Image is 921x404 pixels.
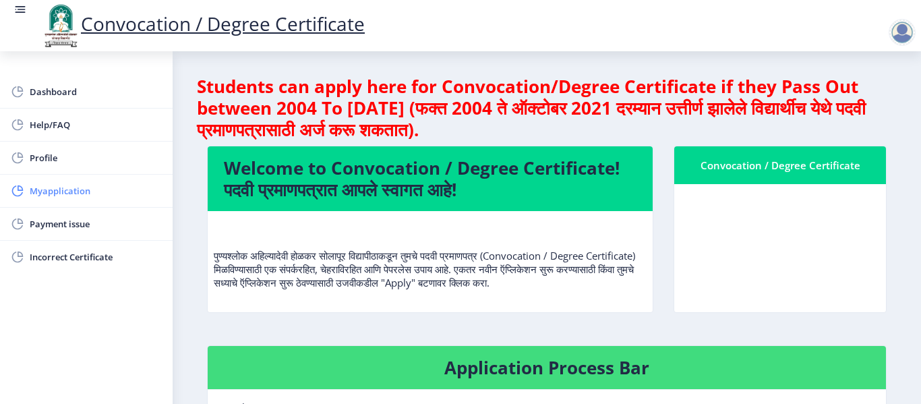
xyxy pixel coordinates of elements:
span: Payment issue [30,216,162,232]
h4: Students can apply here for Convocation/Degree Certificate if they Pass Out between 2004 To [DATE... [197,76,897,140]
img: logo [40,3,81,49]
p: पुण्यश्लोक अहिल्यादेवी होळकर सोलापूर विद्यापीठाकडून तुमचे पदवी प्रमाणपत्र (Convocation / Degree C... [214,222,647,289]
span: Profile [30,150,162,166]
h4: Application Process Bar [224,357,870,378]
span: Myapplication [30,183,162,199]
div: Convocation / Degree Certificate [690,157,870,173]
a: Convocation / Degree Certificate [40,11,365,36]
span: Incorrect Certificate [30,249,162,265]
span: Help/FAQ [30,117,162,133]
span: Dashboard [30,84,162,100]
h4: Welcome to Convocation / Degree Certificate! पदवी प्रमाणपत्रात आपले स्वागत आहे! [224,157,636,200]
